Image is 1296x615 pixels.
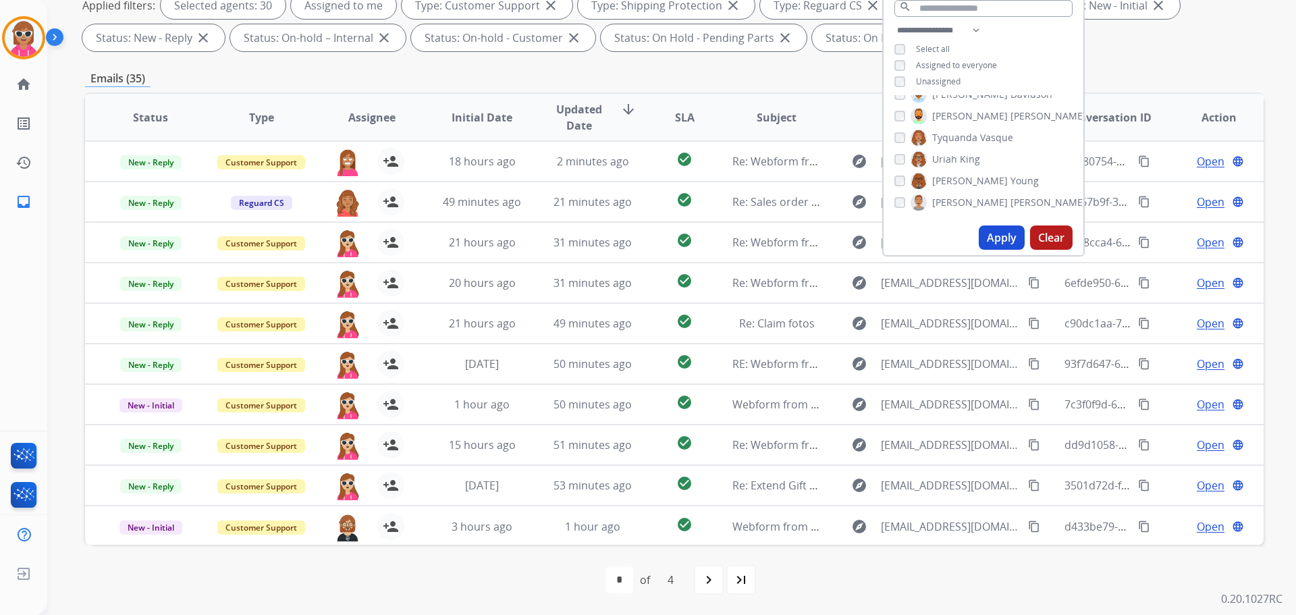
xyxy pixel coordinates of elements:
[851,396,867,412] mat-icon: explore
[732,519,1038,534] span: Webform from [EMAIL_ADDRESS][DOMAIN_NAME] on [DATE]
[452,109,512,126] span: Initial Date
[1197,275,1224,291] span: Open
[5,19,43,57] img: avatar
[553,316,632,331] span: 49 minutes ago
[932,174,1008,188] span: [PERSON_NAME]
[732,478,832,493] span: Re: Extend Gift card
[732,235,1224,250] span: Re: Webform from [PERSON_NAME][EMAIL_ADDRESS][PERSON_NAME][DOMAIN_NAME] on [DATE]
[881,477,1020,493] span: [EMAIL_ADDRESS][DOMAIN_NAME]
[120,479,182,493] span: New - Reply
[85,70,151,87] p: Emails (35)
[1028,317,1040,329] mat-icon: content_copy
[676,192,693,208] mat-icon: check_circle
[1010,109,1086,123] span: [PERSON_NAME]
[732,397,1038,412] span: Webform from [EMAIL_ADDRESS][DOMAIN_NAME] on [DATE]
[16,194,32,210] mat-icon: inbox
[881,315,1020,331] span: [EMAIL_ADDRESS][DOMAIN_NAME]
[1064,275,1268,290] span: 6efde950-6f7b-4d42-ac7e-9aea22c5e41b
[916,43,950,55] span: Select all
[1197,356,1224,372] span: Open
[549,101,610,134] span: Updated Date
[1138,317,1150,329] mat-icon: content_copy
[1153,94,1264,141] th: Action
[960,153,980,166] span: King
[701,572,717,588] mat-icon: navigate_next
[16,76,32,92] mat-icon: home
[1028,479,1040,491] mat-icon: content_copy
[732,154,1056,169] span: Re: Webform from [EMAIL_ADDRESS][DOMAIN_NAME] on [DATE]
[601,24,807,51] div: Status: On Hold - Pending Parts
[334,148,361,176] img: agent-avatar
[82,24,225,51] div: Status: New - Reply
[553,235,632,250] span: 31 minutes ago
[732,275,1056,290] span: Re: Webform from [EMAIL_ADDRESS][DOMAIN_NAME] on [DATE]
[1232,277,1244,289] mat-icon: language
[676,232,693,248] mat-icon: check_circle
[1028,439,1040,451] mat-icon: content_copy
[1138,236,1150,248] mat-icon: content_copy
[1064,478,1274,493] span: 3501d72d-fb8a-4383-85b2-4768bed0d250
[1010,196,1086,209] span: [PERSON_NAME]
[851,194,867,210] mat-icon: explore
[732,437,1056,452] span: Re: Webform from [EMAIL_ADDRESS][DOMAIN_NAME] on [DATE]
[383,315,399,331] mat-icon: person_add
[383,396,399,412] mat-icon: person_add
[334,310,361,338] img: agent-avatar
[449,275,516,290] span: 20 hours ago
[1232,439,1244,451] mat-icon: language
[217,358,305,372] span: Customer Support
[1138,479,1150,491] mat-icon: content_copy
[676,151,693,167] mat-icon: check_circle
[732,194,866,209] span: Re: Sales order 220785180
[1232,317,1244,329] mat-icon: language
[676,516,693,533] mat-icon: check_circle
[916,59,997,71] span: Assigned to everyone
[443,194,521,209] span: 49 minutes ago
[454,397,510,412] span: 1 hour ago
[881,153,1020,169] span: [EMAIL_ADDRESS][DOMAIN_NAME]
[383,153,399,169] mat-icon: person_add
[119,520,182,535] span: New - Initial
[195,30,211,46] mat-icon: close
[1064,397,1263,412] span: 7c3f0f9d-6745-4f5a-86fb-43d9144790a0
[383,234,399,250] mat-icon: person_add
[676,475,693,491] mat-icon: check_circle
[1232,358,1244,370] mat-icon: language
[16,115,32,132] mat-icon: list_alt
[1064,356,1270,371] span: 93f7d647-6800-49db-bef6-991eb6491a84
[452,519,512,534] span: 3 hours ago
[851,275,867,291] mat-icon: explore
[675,109,695,126] span: SLA
[657,566,684,593] div: 4
[334,513,361,541] img: agent-avatar
[881,437,1020,453] span: [EMAIL_ADDRESS][DOMAIN_NAME]
[217,479,305,493] span: Customer Support
[899,1,911,13] mat-icon: search
[217,317,305,331] span: Customer Support
[334,229,361,257] img: agent-avatar
[217,398,305,412] span: Customer Support
[334,188,361,217] img: agent-avatar
[230,24,406,51] div: Status: On-hold – Internal
[449,437,516,452] span: 15 hours ago
[851,153,867,169] mat-icon: explore
[334,431,361,460] img: agent-avatar
[1028,277,1040,289] mat-icon: content_copy
[1197,437,1224,453] span: Open
[676,313,693,329] mat-icon: check_circle
[120,439,182,453] span: New - Reply
[217,155,305,169] span: Customer Support
[566,30,582,46] mat-icon: close
[932,196,1008,209] span: [PERSON_NAME]
[217,439,305,453] span: Customer Support
[1197,315,1224,331] span: Open
[1197,396,1224,412] span: Open
[217,236,305,250] span: Customer Support
[1197,234,1224,250] span: Open
[1232,479,1244,491] mat-icon: language
[120,277,182,291] span: New - Reply
[757,109,796,126] span: Subject
[932,109,1008,123] span: [PERSON_NAME]
[1232,236,1244,248] mat-icon: language
[465,478,499,493] span: [DATE]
